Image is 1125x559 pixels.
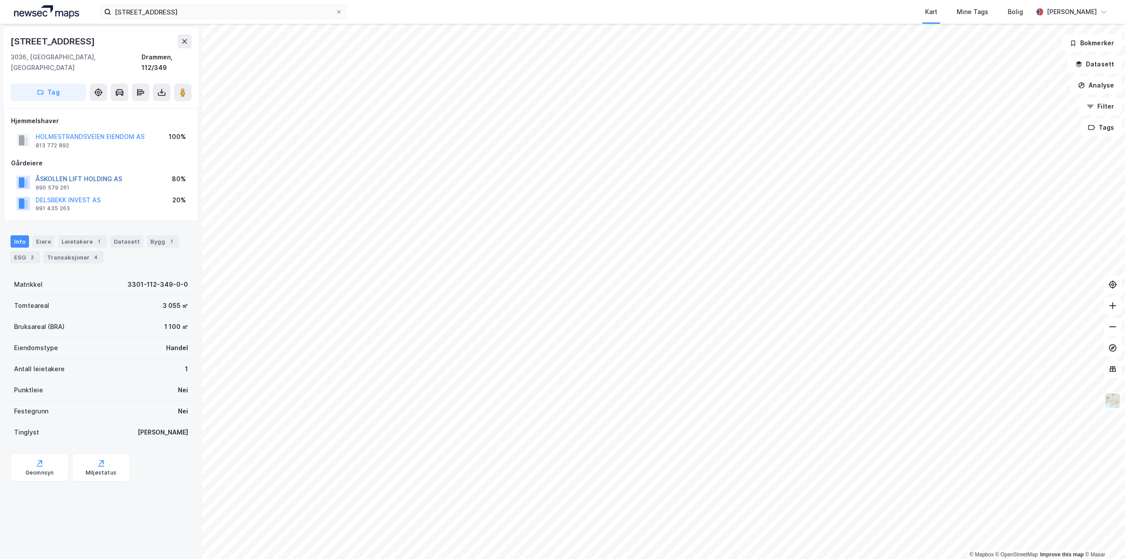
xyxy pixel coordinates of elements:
[14,427,39,438] div: Tinglyst
[14,5,79,18] img: logo.a4113a55bc3d86da70a041830d287a7e.svg
[91,253,100,262] div: 4
[14,300,49,311] div: Tomteareal
[164,322,188,332] div: 1 100 ㎡
[11,251,40,263] div: ESG
[178,406,188,417] div: Nei
[1081,517,1125,559] iframe: Chat Widget
[1079,98,1121,115] button: Filter
[995,552,1038,558] a: OpenStreetMap
[166,343,188,353] div: Handel
[86,469,116,476] div: Miljøstatus
[94,237,103,246] div: 1
[14,343,58,353] div: Eiendomstype
[11,34,97,48] div: [STREET_ADDRESS]
[11,235,29,248] div: Info
[36,205,70,212] div: 991 435 263
[1104,392,1121,409] img: Z
[36,142,69,149] div: 813 772 892
[14,406,48,417] div: Festegrunn
[14,364,65,374] div: Antall leietakere
[44,251,104,263] div: Transaksjoner
[28,253,36,262] div: 2
[14,385,43,395] div: Punktleie
[172,174,186,184] div: 80%
[1008,7,1023,17] div: Bolig
[111,5,335,18] input: Søk på adresse, matrikkel, gårdeiere, leietakere eller personer
[14,322,65,332] div: Bruksareal (BRA)
[11,158,191,168] div: Gårdeiere
[172,195,186,205] div: 20%
[142,52,192,73] div: Drammen, 112/349
[147,235,179,248] div: Bygg
[925,7,937,17] div: Kart
[138,427,188,438] div: [PERSON_NAME]
[969,552,994,558] a: Mapbox
[36,184,69,191] div: 990 579 261
[11,84,86,101] button: Tag
[178,385,188,395] div: Nei
[185,364,188,374] div: 1
[1071,77,1121,94] button: Analyse
[1081,119,1121,136] button: Tags
[14,279,43,290] div: Matrikkel
[169,132,186,142] div: 100%
[110,235,143,248] div: Datasett
[11,116,191,126] div: Hjemmelshaver
[33,235,54,248] div: Eiere
[127,279,188,290] div: 3301-112-349-0-0
[11,52,142,73] div: 3036, [GEOGRAPHIC_DATA], [GEOGRAPHIC_DATA]
[1068,55,1121,73] button: Datasett
[167,237,176,246] div: 1
[1047,7,1097,17] div: [PERSON_NAME]
[957,7,988,17] div: Mine Tags
[163,300,188,311] div: 3 055 ㎡
[58,235,107,248] div: Leietakere
[1040,552,1084,558] a: Improve this map
[25,469,54,476] div: Geoinnsyn
[1062,34,1121,52] button: Bokmerker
